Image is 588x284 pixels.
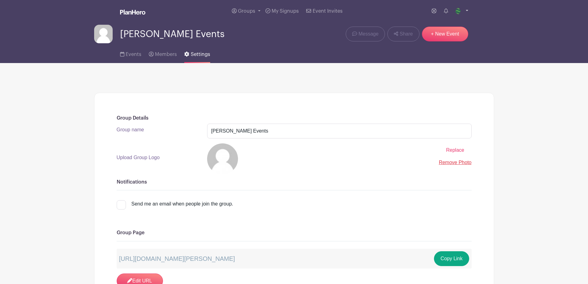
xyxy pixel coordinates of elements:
span: Replace [446,147,464,153]
span: Event Invites [313,9,343,14]
label: Group name [117,126,144,134]
a: Events [120,43,141,63]
p: [URL][DOMAIN_NAME][PERSON_NAME] [119,254,235,263]
span: [PERSON_NAME] Events [120,29,224,39]
img: Logo_No%20Text.png [453,6,463,16]
span: Events [126,52,141,57]
img: default-ce2991bfa6775e67f084385cd625a349d9dcbb7a52a09fb2fda1e96e2d18dcdb.png [94,25,113,43]
h6: Group Page [117,230,472,236]
a: Message [346,27,385,41]
span: Message [358,30,378,38]
img: default-ce2991bfa6775e67f084385cd625a349d9dcbb7a52a09fb2fda1e96e2d18dcdb.png [207,143,238,174]
span: Members [155,52,177,57]
a: Settings [184,43,210,63]
a: Members [149,43,177,63]
button: Copy Link [434,251,469,266]
span: Share [400,30,413,38]
label: Upload Group Logo [117,154,160,161]
span: Groups [238,9,255,14]
img: logo_white-6c42ec7e38ccf1d336a20a19083b03d10ae64f83f12c07503d8b9e83406b4c7d.svg [120,10,145,15]
h6: Group Details [117,115,472,121]
span: My Signups [272,9,299,14]
a: + New Event [422,27,468,41]
div: Send me an email when people join the group. [131,200,233,208]
a: Remove Photo [439,160,472,165]
h6: Notifications [117,179,472,185]
a: Share [387,27,419,41]
span: Settings [191,52,210,57]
